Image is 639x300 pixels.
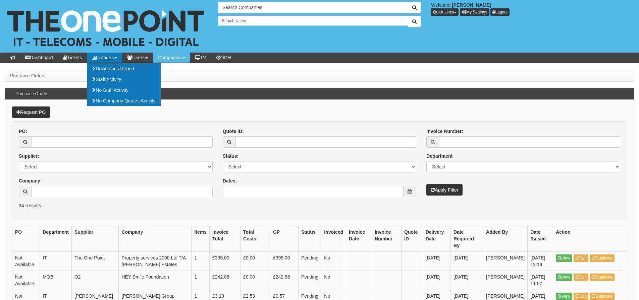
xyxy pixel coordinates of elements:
h3: Purchase Orders [12,88,52,99]
th: Invoice Total [210,226,241,251]
a: Companies [153,53,190,63]
td: £395.00 [210,251,241,271]
a: Duplicate [590,293,615,300]
td: £242.88 [210,271,241,290]
label: Quote ID: [223,128,244,135]
td: 1 [192,271,210,290]
label: Dates: [223,177,237,184]
td: [PERSON_NAME] [483,271,528,290]
td: O2 [71,271,118,290]
td: £395.00 [270,251,298,271]
td: [DATE] [451,251,483,271]
td: MOB [40,271,72,290]
a: No Staff Activity [87,85,160,95]
a: View [556,254,572,262]
a: Edit [574,274,589,281]
a: Logout [490,8,510,16]
td: [DATE] [423,251,450,271]
label: Invoice Number: [426,128,463,135]
th: GP [270,226,298,251]
th: Quote ID [402,226,423,251]
td: [DATE] [451,271,483,290]
a: TV [190,53,211,63]
th: Delivery Date [423,226,450,251]
a: Users [122,53,153,63]
a: View [556,274,572,281]
th: Department [40,226,72,251]
td: Not Available [12,251,40,271]
td: £0.00 [241,271,270,290]
td: The One Point [71,251,118,271]
label: Company: [19,177,42,184]
input: Search Companies [218,2,408,13]
th: Invoice Number [372,226,402,251]
p: 34 Results [19,202,620,209]
a: OOH [211,53,236,63]
td: £0.00 [241,251,270,271]
td: [DATE] 11:57 [528,271,553,290]
td: No [321,251,346,271]
th: Total Costs [241,226,270,251]
th: Items [192,226,210,251]
a: Reports [87,53,122,63]
a: Duplicate [590,274,615,281]
a: Dashboard [20,53,58,63]
td: 1 [192,251,210,271]
a: Duplicate [590,254,615,262]
b: [PERSON_NAME] [452,2,491,8]
td: Pending [298,251,321,271]
th: Date Raised [528,226,553,251]
td: IT [40,251,72,271]
th: Added By [483,226,528,251]
td: No [321,271,346,290]
a: View [556,293,572,300]
td: £242.88 [270,271,298,290]
button: Quick Links [431,8,459,16]
td: [DATE] [423,271,450,290]
label: Department [426,153,452,159]
th: PO [12,226,40,251]
a: My Settings [460,8,489,16]
td: [DATE] 12:19 [528,251,553,271]
label: Supplier: [19,153,39,159]
a: Edit [574,254,589,262]
th: Supplier [71,226,118,251]
th: Date Required By [451,226,483,251]
th: Status [298,226,321,251]
a: Edit [574,293,589,300]
a: Staff Activity [87,74,160,85]
button: Apply Filter [426,184,463,196]
a: Request PO [12,106,50,118]
a: Downloads Report [87,63,160,74]
li: Purchase Orders [10,72,46,79]
label: Status: [223,153,238,159]
th: Invoice Date [346,226,372,251]
label: PO: [19,128,27,135]
td: HEY Smile Foundation [119,271,192,290]
td: Not Available [12,271,40,290]
td: Property services 2000 Ltd T/A [PERSON_NAME] Estates [119,251,192,271]
input: Search Users [218,16,408,26]
div: Welcome, [426,2,639,16]
th: Invoiced [321,226,346,251]
td: Pending [298,271,321,290]
a: No Company Quotes Activity [87,95,160,106]
a: Tickets [58,53,87,63]
th: Company [119,226,192,251]
th: Action [553,226,627,251]
td: [PERSON_NAME] [483,251,528,271]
